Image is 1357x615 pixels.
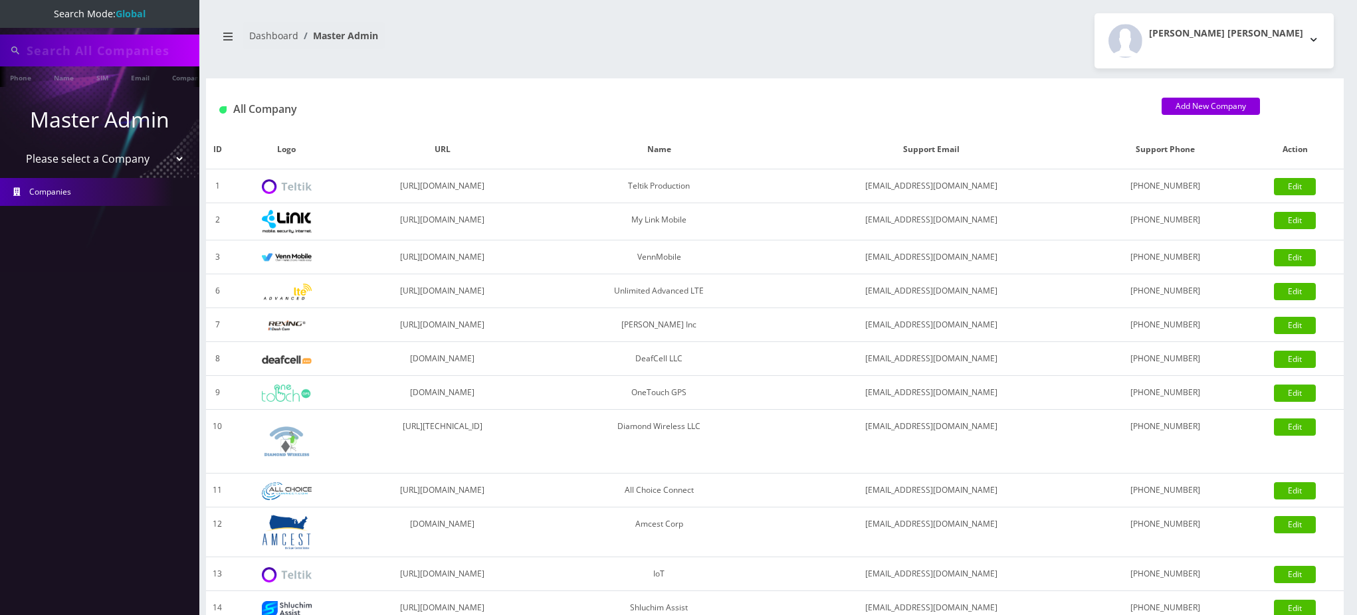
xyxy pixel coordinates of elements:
[344,274,540,308] td: [URL][DOMAIN_NAME]
[540,203,778,240] td: My Link Mobile
[344,203,540,240] td: [URL][DOMAIN_NAME]
[1095,13,1334,68] button: [PERSON_NAME] [PERSON_NAME]
[206,274,229,308] td: 6
[778,474,1085,507] td: [EMAIL_ADDRESS][DOMAIN_NAME]
[1085,474,1247,507] td: [PHONE_NUMBER]
[1274,482,1316,499] a: Edit
[778,376,1085,410] td: [EMAIL_ADDRESS][DOMAIN_NAME]
[540,240,778,274] td: VennMobile
[1274,212,1316,229] a: Edit
[540,507,778,557] td: Amcest Corp
[540,410,778,474] td: Diamond Wireless LLC
[206,474,229,507] td: 11
[778,240,1085,274] td: [EMAIL_ADDRESS][DOMAIN_NAME]
[540,274,778,308] td: Unlimited Advanced LTE
[262,284,312,300] img: Unlimited Advanced LTE
[219,103,1142,116] h1: All Company
[344,474,540,507] td: [URL][DOMAIN_NAME]
[124,66,156,87] a: Email
[778,507,1085,557] td: [EMAIL_ADDRESS][DOMAIN_NAME]
[540,308,778,342] td: [PERSON_NAME] Inc
[1274,178,1316,195] a: Edit
[206,376,229,410] td: 9
[262,253,312,262] img: VennMobile
[27,38,196,63] input: Search All Companies
[47,66,80,87] a: Name
[344,557,540,591] td: [URL][DOMAIN_NAME]
[206,130,229,169] th: ID
[1085,410,1247,474] td: [PHONE_NUMBER]
[1085,308,1247,342] td: [PHONE_NUMBER]
[262,514,312,550] img: Amcest Corp
[540,376,778,410] td: OneTouch GPS
[262,319,312,332] img: Rexing Inc
[229,130,344,169] th: Logo
[1274,351,1316,368] a: Edit
[344,169,540,203] td: [URL][DOMAIN_NAME]
[1085,274,1247,308] td: [PHONE_NUMBER]
[165,66,210,87] a: Company
[90,66,115,87] a: SIM
[1274,566,1316,583] a: Edit
[778,308,1085,342] td: [EMAIL_ADDRESS][DOMAIN_NAME]
[54,7,146,20] span: Search Mode:
[262,355,312,364] img: DeafCell LLC
[344,342,540,376] td: [DOMAIN_NAME]
[262,385,312,402] img: OneTouch GPS
[540,169,778,203] td: Teltik Production
[1274,317,1316,334] a: Edit
[1085,203,1247,240] td: [PHONE_NUMBER]
[298,29,378,43] li: Master Admin
[778,203,1085,240] td: [EMAIL_ADDRESS][DOMAIN_NAME]
[1162,98,1260,115] a: Add New Company
[1247,130,1344,169] th: Action
[262,482,312,500] img: All Choice Connect
[344,130,540,169] th: URL
[1085,169,1247,203] td: [PHONE_NUMBER]
[262,567,312,582] img: IoT
[219,106,227,114] img: All Company
[3,66,38,87] a: Phone
[778,274,1085,308] td: [EMAIL_ADDRESS][DOMAIN_NAME]
[216,22,765,60] nav: breadcrumb
[1085,376,1247,410] td: [PHONE_NUMBER]
[262,179,312,195] img: Teltik Production
[1085,240,1247,274] td: [PHONE_NUMBER]
[206,410,229,474] td: 10
[1149,28,1303,39] h2: [PERSON_NAME] [PERSON_NAME]
[778,410,1085,474] td: [EMAIL_ADDRESS][DOMAIN_NAME]
[206,507,229,557] td: 12
[1274,283,1316,300] a: Edit
[344,410,540,474] td: [URL][TECHNICAL_ID]
[29,186,71,197] span: Companies
[540,557,778,591] td: IoT
[116,7,146,20] strong: Global
[206,203,229,240] td: 2
[344,507,540,557] td: [DOMAIN_NAME]
[1085,507,1247,557] td: [PHONE_NUMBER]
[344,376,540,410] td: [DOMAIN_NAME]
[1274,418,1316,436] a: Edit
[778,130,1085,169] th: Support Email
[206,557,229,591] td: 13
[540,474,778,507] td: All Choice Connect
[1274,516,1316,533] a: Edit
[262,210,312,233] img: My Link Mobile
[344,240,540,274] td: [URL][DOMAIN_NAME]
[1085,557,1247,591] td: [PHONE_NUMBER]
[1274,385,1316,402] a: Edit
[344,308,540,342] td: [URL][DOMAIN_NAME]
[1274,249,1316,266] a: Edit
[1085,130,1247,169] th: Support Phone
[540,130,778,169] th: Name
[206,342,229,376] td: 8
[778,342,1085,376] td: [EMAIL_ADDRESS][DOMAIN_NAME]
[540,342,778,376] td: DeafCell LLC
[206,169,229,203] td: 1
[778,169,1085,203] td: [EMAIL_ADDRESS][DOMAIN_NAME]
[262,416,312,466] img: Diamond Wireless LLC
[1085,342,1247,376] td: [PHONE_NUMBER]
[778,557,1085,591] td: [EMAIL_ADDRESS][DOMAIN_NAME]
[206,240,229,274] td: 3
[206,308,229,342] td: 7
